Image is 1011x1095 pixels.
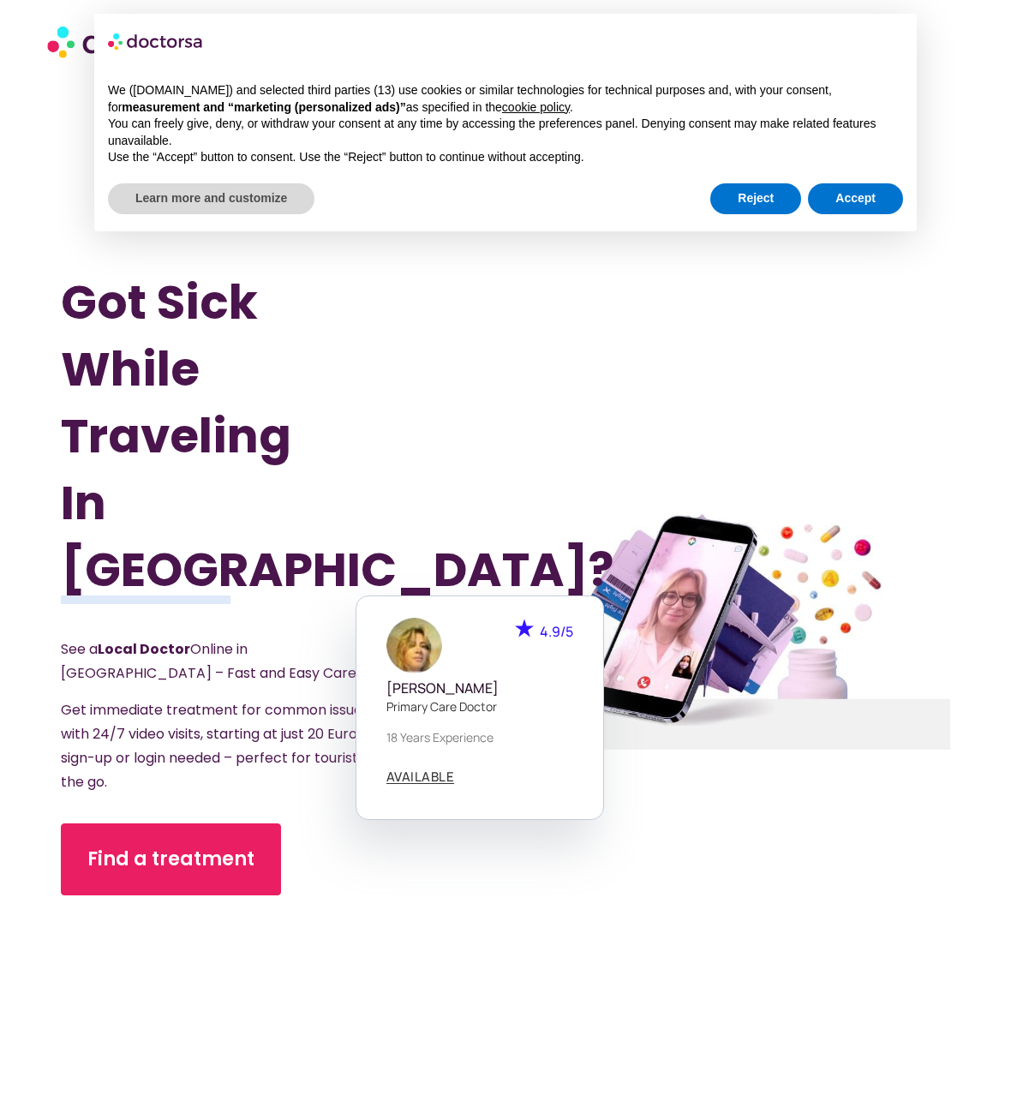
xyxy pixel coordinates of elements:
a: Find a treatment [61,823,281,895]
span: Get immediate treatment for common issues with 24/7 video visits, starting at just 20 Euro. No si... [61,700,386,792]
strong: measurement and “marketing (personalized ads)” [122,100,405,114]
button: Accept [808,183,903,214]
img: logo [108,27,204,55]
p: 18 years experience [386,728,573,746]
span: AVAILABLE [386,770,455,783]
p: We ([DOMAIN_NAME]) and selected third parties (13) use cookies or similar technologies for techni... [108,82,903,116]
span: 4.9/5 [540,622,573,641]
p: Primary care doctor [386,697,573,715]
button: Learn more and customize [108,183,314,214]
button: Reject [710,183,801,214]
span: Find a treatment [87,846,254,873]
strong: Local Doctor [98,639,190,659]
span: See a Online in [GEOGRAPHIC_DATA] – Fast and Easy Care. [61,639,359,683]
p: Use the “Accept” button to consent. Use the “Reject” button to continue without accepting. [108,149,903,166]
a: cookie policy [502,100,570,114]
p: You can freely give, deny, or withdraw your consent at any time by accessing the preferences pane... [108,116,903,149]
h5: [PERSON_NAME] [386,680,573,697]
h1: Got Sick While Traveling In [GEOGRAPHIC_DATA]? [61,269,439,603]
a: AVAILABLE [386,770,455,784]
